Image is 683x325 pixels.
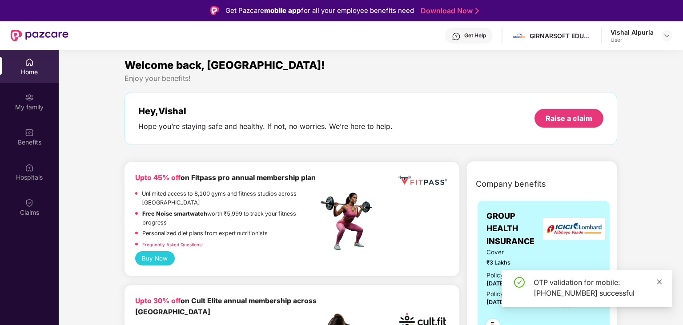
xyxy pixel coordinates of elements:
[135,251,175,265] button: Buy Now
[530,32,592,40] div: GIRNARSOFT EDUCATION SERVICES PRIVATE LIMITED
[611,36,654,44] div: User
[25,128,34,137] img: svg+xml;base64,PHN2ZyBpZD0iQmVuZWZpdHMiIHhtbG5zPSJodHRwOi8vd3d3LnczLm9yZy8yMDAwL3N2ZyIgd2lkdGg9Ij...
[142,229,268,238] p: Personalized diet plans from expert nutritionists
[486,258,547,267] span: ₹3 Lakhs
[611,28,654,36] div: Vishal Alpuria
[486,280,506,287] span: [DATE]
[11,30,68,41] img: New Pazcare Logo
[486,299,506,305] span: [DATE]
[475,6,479,16] img: Stroke
[142,189,318,207] p: Unlimited access to 8,100 gyms and fitness studios across [GEOGRAPHIC_DATA]
[452,32,461,41] img: svg+xml;base64,PHN2ZyBpZD0iSGVscC0zMngzMiIgeG1sbnM9Imh0dHA6Ly93d3cudzMub3JnLzIwMDAvc3ZnIiB3aWR0aD...
[543,218,605,240] img: insurerLogo
[534,277,662,298] div: OTP validation for mobile: [PHONE_NUMBER] successful
[142,210,207,217] strong: Free Noise smartwatch
[25,198,34,207] img: svg+xml;base64,PHN2ZyBpZD0iQ2xhaW0iIHhtbG5zPSJodHRwOi8vd3d3LnczLm9yZy8yMDAwL3N2ZyIgd2lkdGg9IjIwIi...
[486,271,524,280] div: Policy issued
[464,32,486,39] div: Get Help
[125,59,325,72] span: Welcome back, [GEOGRAPHIC_DATA]!
[513,29,526,42] img: cd%20colored%20full%20logo%20(1).png
[25,163,34,172] img: svg+xml;base64,PHN2ZyBpZD0iSG9zcGl0YWxzIiB4bWxucz0iaHR0cDovL3d3dy53My5vcmcvMjAwMC9zdmciIHdpZHRoPS...
[125,74,617,83] div: Enjoy your benefits!
[25,58,34,67] img: svg+xml;base64,PHN2ZyBpZD0iSG9tZSIgeG1sbnM9Imh0dHA6Ly93d3cudzMub3JnLzIwMDAvc3ZnIiB3aWR0aD0iMjAiIG...
[138,106,393,116] div: Hey, Vishal
[486,210,547,248] span: GROUP HEALTH INSURANCE
[546,113,592,123] div: Raise a claim
[318,190,380,253] img: fpp.png
[486,248,547,257] span: Cover
[25,93,34,102] img: svg+xml;base64,PHN2ZyB3aWR0aD0iMjAiIGhlaWdodD0iMjAiIHZpZXdCb3g9IjAgMCAyMCAyMCIgZmlsbD0ibm9uZSIgeG...
[656,279,663,285] span: close
[210,6,219,15] img: Logo
[514,277,525,288] span: check-circle
[135,173,316,182] b: on Fitpass pro annual membership plan
[225,5,414,16] div: Get Pazcare for all your employee benefits need
[264,6,301,15] strong: mobile app
[421,6,476,16] a: Download Now
[476,178,546,190] span: Company benefits
[142,242,203,247] a: Frequently Asked Questions!
[135,297,181,305] b: Upto 30% off
[397,173,449,189] img: fppp.png
[663,32,671,39] img: svg+xml;base64,PHN2ZyBpZD0iRHJvcGRvd24tMzJ4MzIiIHhtbG5zPSJodHRwOi8vd3d3LnczLm9yZy8yMDAwL3N2ZyIgd2...
[135,297,317,316] b: on Cult Elite annual membership across [GEOGRAPHIC_DATA]
[138,122,393,131] div: Hope you’re staying safe and healthy. If not, no worries. We’re here to help.
[135,173,181,182] b: Upto 45% off
[486,289,523,299] div: Policy Expiry
[142,209,318,227] p: worth ₹5,999 to track your fitness progress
